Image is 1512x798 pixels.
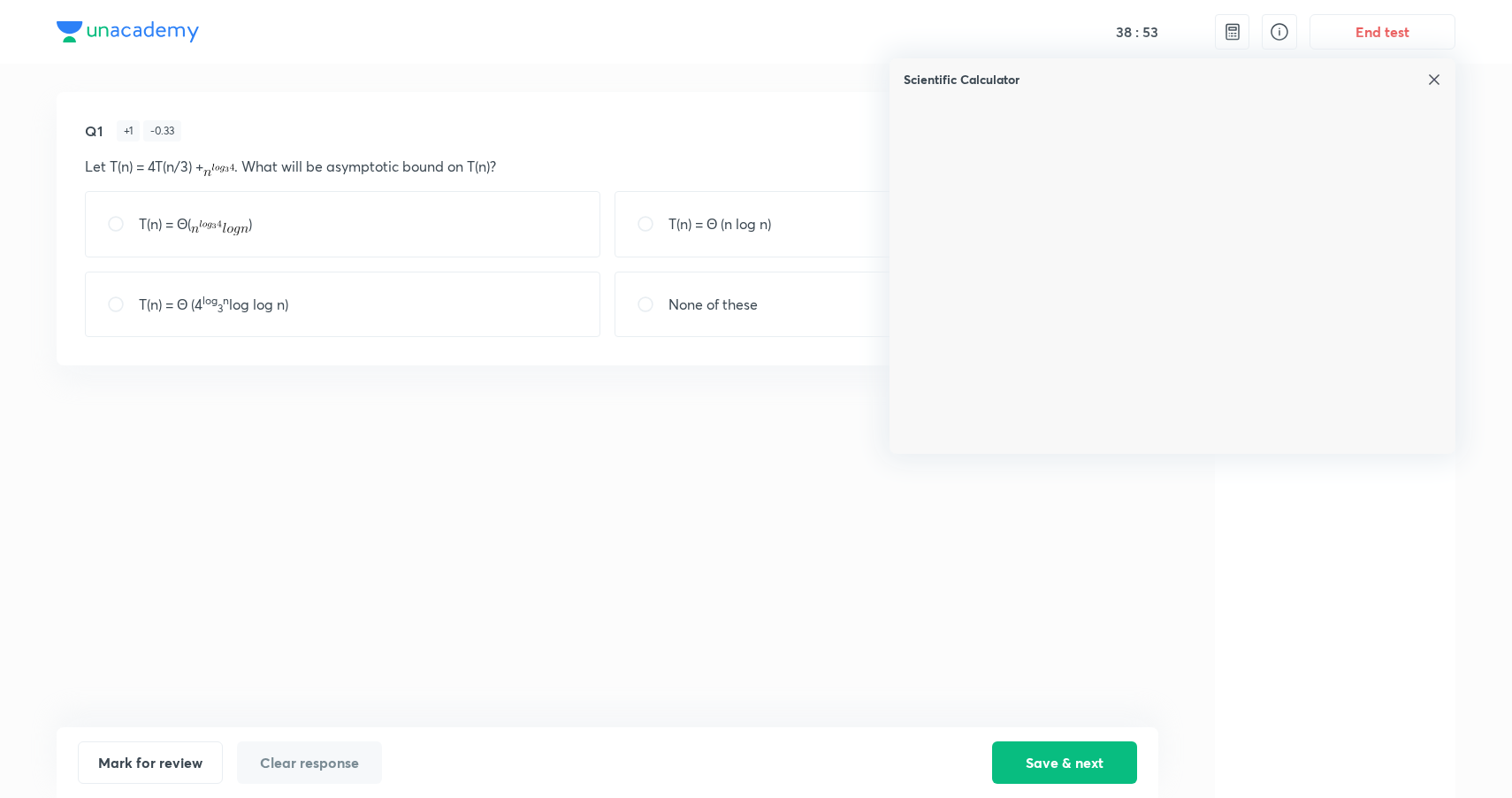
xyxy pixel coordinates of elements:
p: T(n) = Θ( ) [139,213,252,235]
button: Mark for review [78,741,223,784]
h5: 38 : [1112,23,1139,41]
button: Save & next [992,741,1137,784]
sup: log [202,294,218,307]
p: None of these [668,294,758,315]
img: close [1427,73,1441,87]
h6: Scientific Calculator [904,73,1019,86]
div: + 1 [117,120,140,142]
button: Clear response [237,741,382,784]
h5: Q1 [85,120,103,142]
button: End test [1310,14,1455,50]
img: calculator [1222,21,1243,42]
p: Let T(n) = 4T(n/3) + . What will be asymptotic bound on T(n)? [85,156,1130,177]
img: n^{ log_{3}{4} } [203,164,234,176]
img: n^{ log_{3}{4} } log n [191,220,248,235]
iframe: calc [890,87,1455,451]
div: - 0.33 [143,120,181,142]
h5: 53 [1139,23,1158,41]
sup: n [223,294,229,307]
p: T(n) = Θ (n log n) [668,213,771,234]
sub: 3 [218,302,223,315]
p: T(n) = Θ (4 log log n) [139,294,288,315]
